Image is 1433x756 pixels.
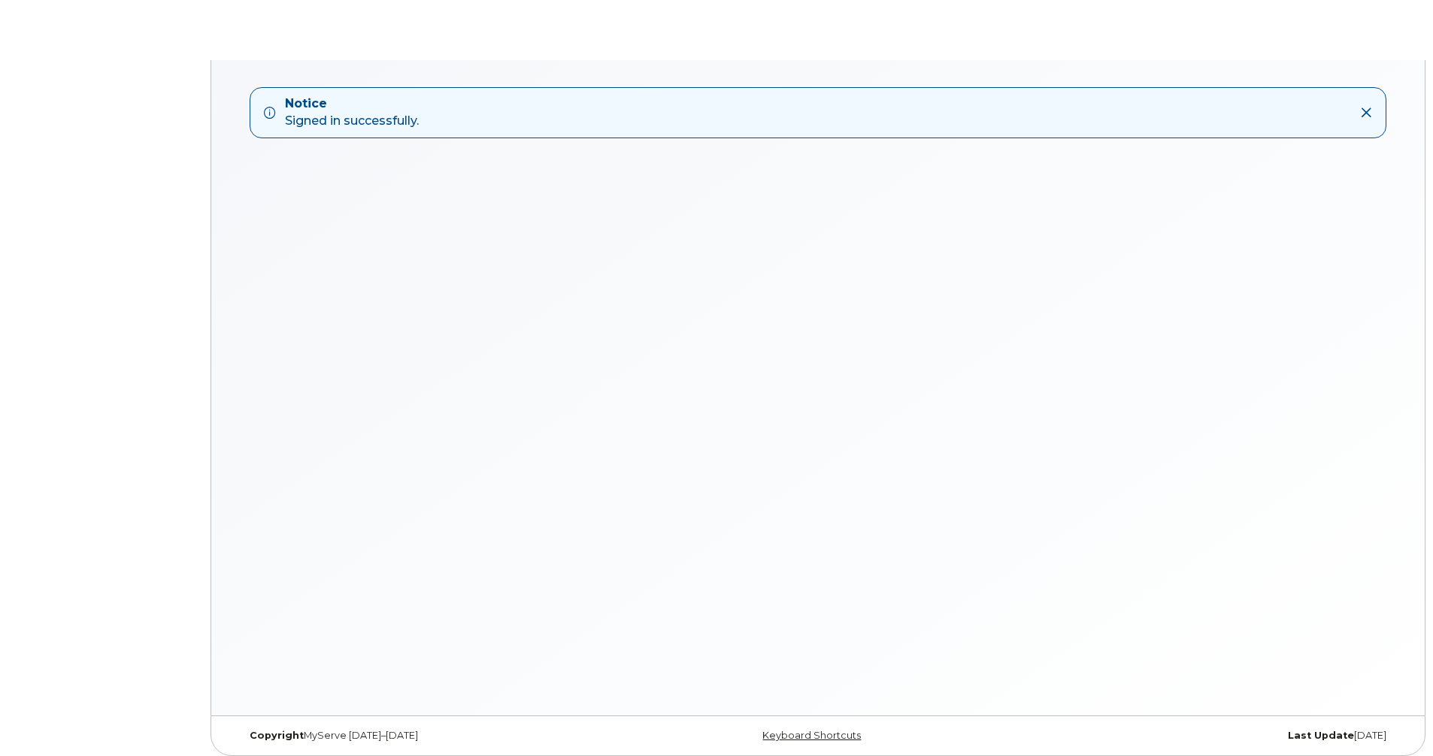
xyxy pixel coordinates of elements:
div: Signed in successfully. [285,95,419,130]
div: [DATE] [1011,730,1398,742]
a: Keyboard Shortcuts [762,730,861,741]
strong: Copyright [250,730,304,741]
strong: Last Update [1288,730,1354,741]
strong: Notice [285,95,419,113]
div: MyServe [DATE]–[DATE] [238,730,625,742]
